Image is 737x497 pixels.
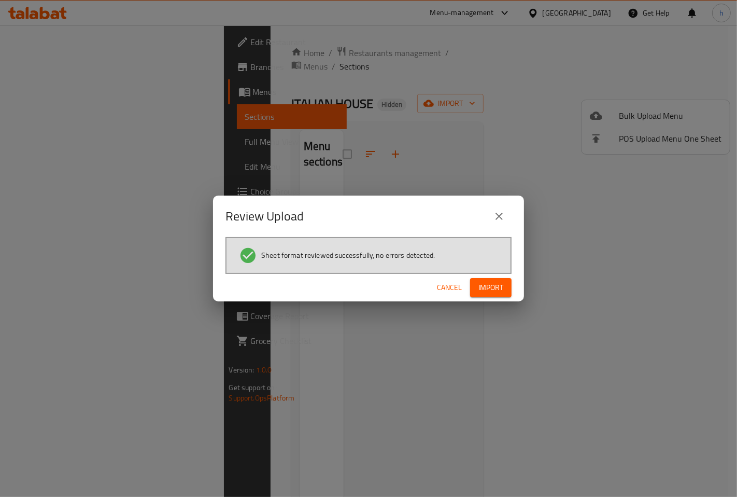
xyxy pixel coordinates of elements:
[261,250,435,260] span: Sheet format reviewed successfully, no errors detected.
[470,278,512,297] button: Import
[225,208,304,225] h2: Review Upload
[487,204,512,229] button: close
[433,278,466,297] button: Cancel
[478,281,503,294] span: Import
[437,281,462,294] span: Cancel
